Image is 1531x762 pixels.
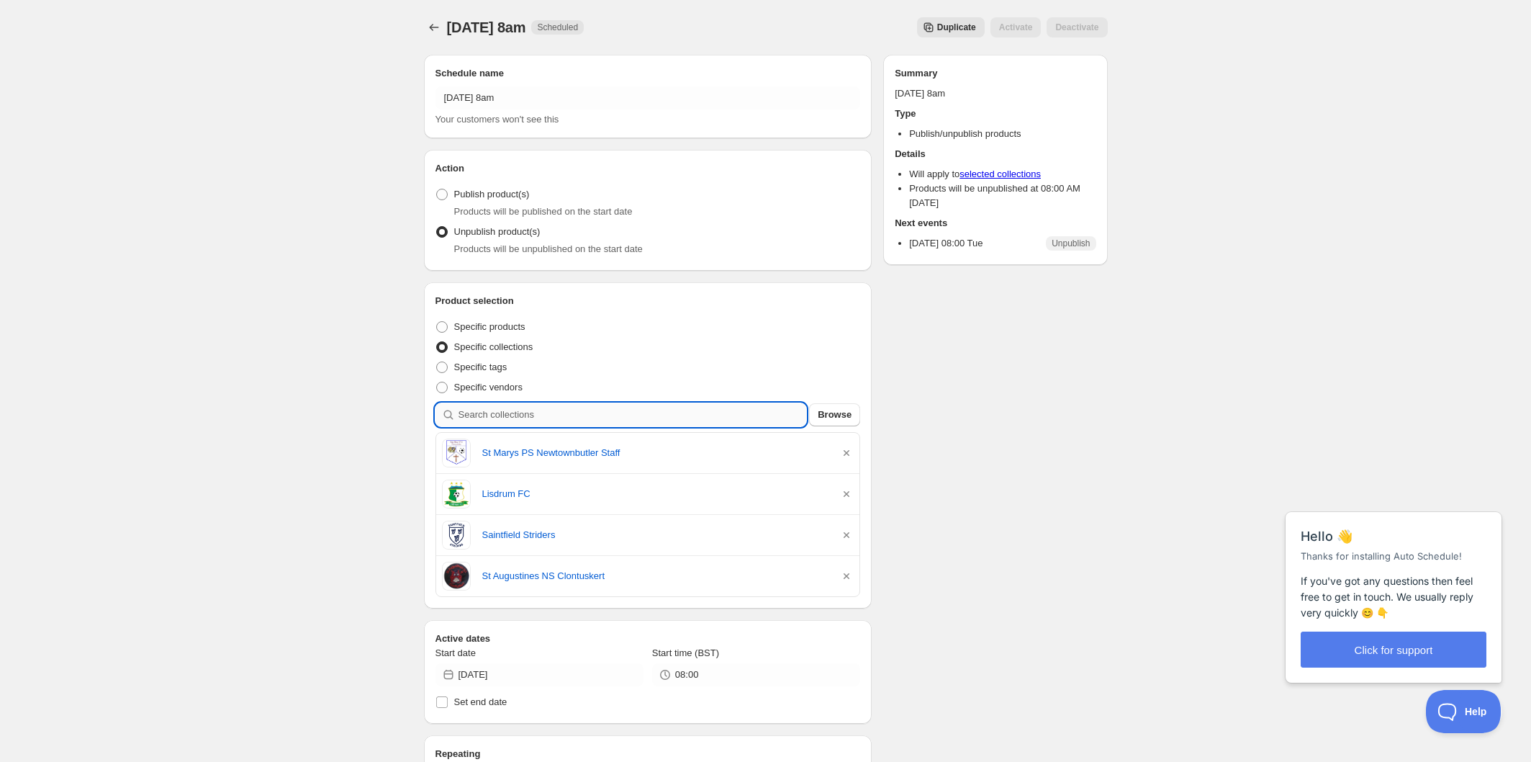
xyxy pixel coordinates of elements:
li: Products will be unpublished at 08:00 AM [DATE] [909,181,1096,210]
span: Specific tags [454,362,507,372]
li: Publish/unpublish products [909,127,1096,141]
iframe: Help Scout Beacon - Messages and Notifications [1278,476,1510,690]
h2: Active dates [435,632,861,646]
span: Set end date [454,696,507,707]
h2: Action [435,161,861,176]
a: St Marys PS Newtownbutler Staff [482,446,828,460]
button: Browse [809,403,860,426]
h2: Repeating [435,747,861,761]
button: Schedules [424,17,444,37]
a: selected collections [959,169,1041,179]
iframe: Help Scout Beacon - Open [1426,690,1502,733]
h2: Summary [895,66,1096,81]
span: [DATE] 8am [447,19,526,35]
a: Saintfield Striders [482,528,828,542]
a: Lisdrum FC [482,487,828,501]
p: [DATE] 08:00 Tue [909,236,983,251]
span: Specific products [454,321,525,332]
h2: Type [895,107,1096,121]
span: Your customers won't see this [435,114,559,125]
button: Secondary action label [917,17,985,37]
span: Unpublish [1052,238,1090,249]
span: Browse [818,408,852,422]
span: Products will be unpublished on the start date [454,243,643,254]
input: Search collections [459,403,807,426]
span: Scheduled [537,22,578,33]
h2: Product selection [435,294,861,308]
h2: Details [895,147,1096,161]
span: Specific vendors [454,382,523,393]
span: Products will be published on the start date [454,206,633,217]
h2: Schedule name [435,66,861,81]
span: Duplicate [937,22,976,33]
h2: Next events [895,216,1096,230]
span: Specific collections [454,341,533,352]
span: Start date [435,647,476,658]
span: Start time (BST) [652,647,719,658]
a: St Augustines NS Clontuskert [482,569,828,583]
span: Publish product(s) [454,189,530,200]
li: Will apply to [909,167,1096,181]
p: [DATE] 8am [895,86,1096,101]
span: Unpublish product(s) [454,226,541,237]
